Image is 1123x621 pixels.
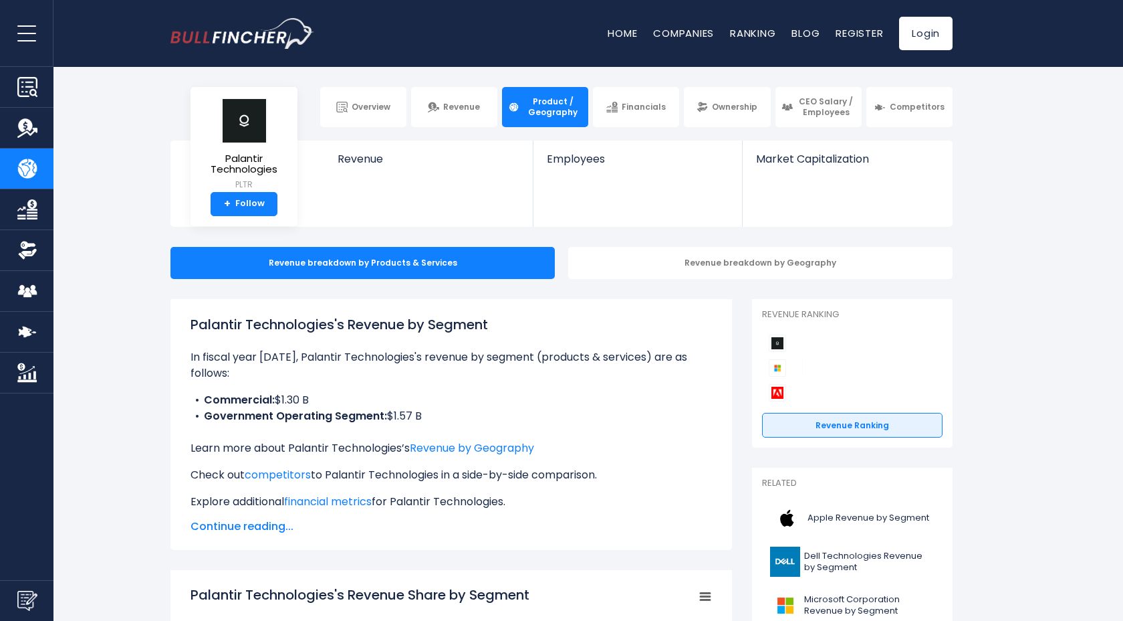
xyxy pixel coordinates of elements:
[770,547,800,577] img: DELL logo
[762,478,943,489] p: Related
[684,87,770,127] a: Ownership
[410,440,534,456] a: Revenue by Geography
[338,153,520,165] span: Revenue
[807,513,929,524] span: Apple Revenue by Segment
[797,96,856,117] span: CEO Salary / Employees
[211,192,277,216] a: +Follow
[411,87,497,127] a: Revenue
[791,26,820,40] a: Blog
[608,26,637,40] a: Home
[653,26,714,40] a: Companies
[762,309,943,321] p: Revenue Ranking
[568,247,953,279] div: Revenue breakdown by Geography
[352,102,390,112] span: Overview
[224,198,231,210] strong: +
[866,87,953,127] a: Competitors
[899,17,953,50] a: Login
[191,519,712,535] span: Continue reading...
[762,500,943,537] a: Apple Revenue by Segment
[443,102,480,112] span: Revenue
[191,586,529,604] tspan: Palantir Technologies's Revenue Share by Segment
[743,141,951,188] a: Market Capitalization
[191,315,712,335] h1: Palantir Technologies's Revenue by Segment
[191,440,712,456] p: Learn more about Palantir Technologies’s
[523,96,582,117] span: Product / Geography
[324,141,533,188] a: Revenue
[191,408,712,424] li: $1.57 B
[836,26,883,40] a: Register
[769,384,786,402] img: Adobe competitors logo
[191,392,712,408] li: $1.30 B
[284,494,372,509] a: financial metrics
[201,153,287,175] span: Palantir Technologies
[204,392,275,408] b: Commercial:
[502,87,588,127] a: Product / Geography
[191,349,712,381] p: In fiscal year [DATE], Palantir Technologies's revenue by segment (products & services) are as fo...
[170,18,314,49] a: Go to homepage
[201,98,287,192] a: Palantir Technologies PLTR
[191,494,712,510] p: Explore additional for Palantir Technologies.
[170,18,314,49] img: bullfincher logo
[201,179,287,191] small: PLTR
[775,87,862,127] a: CEO Salary / Employees
[204,408,387,424] b: Government Operating Segment:
[622,102,666,112] span: Financials
[770,590,800,620] img: MSFT logo
[769,359,786,377] img: Microsoft Corporation competitors logo
[712,102,757,112] span: Ownership
[769,335,786,352] img: Palantir Technologies competitors logo
[890,102,945,112] span: Competitors
[17,240,37,260] img: Ownership
[804,594,934,617] span: Microsoft Corporation Revenue by Segment
[762,413,943,438] a: Revenue Ranking
[730,26,775,40] a: Ranking
[804,551,934,573] span: Dell Technologies Revenue by Segment
[245,467,311,482] a: competitors
[756,153,938,165] span: Market Capitalization
[547,153,728,165] span: Employees
[593,87,679,127] a: Financials
[533,141,741,188] a: Employees
[770,503,803,533] img: AAPL logo
[170,247,555,279] div: Revenue breakdown by Products & Services
[191,467,712,483] p: Check out to Palantir Technologies in a side-by-side comparison.
[762,543,943,580] a: Dell Technologies Revenue by Segment
[320,87,406,127] a: Overview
